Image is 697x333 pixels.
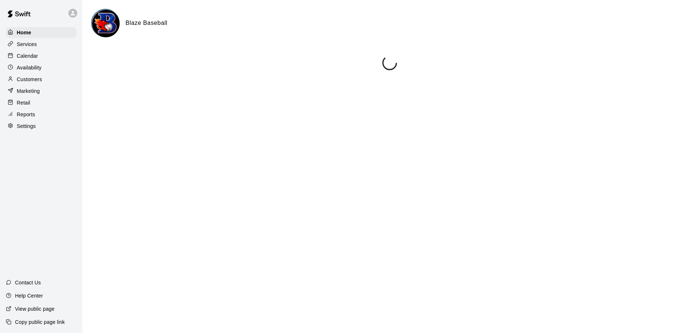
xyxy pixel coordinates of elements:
p: View public page [15,305,55,313]
p: Reports [17,111,35,118]
a: Reports [6,109,76,120]
a: Home [6,27,76,38]
p: Services [17,41,37,48]
p: Customers [17,76,42,83]
p: Availability [17,64,42,71]
a: Settings [6,121,76,132]
a: Calendar [6,50,76,61]
p: Settings [17,122,36,130]
a: Services [6,39,76,50]
p: Marketing [17,87,40,95]
img: Blaze Baseball logo [92,10,120,37]
p: Contact Us [15,279,41,286]
a: Marketing [6,86,76,97]
a: Customers [6,74,76,85]
a: Retail [6,97,76,108]
p: Retail [17,99,30,106]
h6: Blaze Baseball [125,18,168,28]
p: Calendar [17,52,38,60]
p: Copy public page link [15,318,65,326]
p: Help Center [15,292,43,299]
p: Home [17,29,31,36]
a: Availability [6,62,76,73]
